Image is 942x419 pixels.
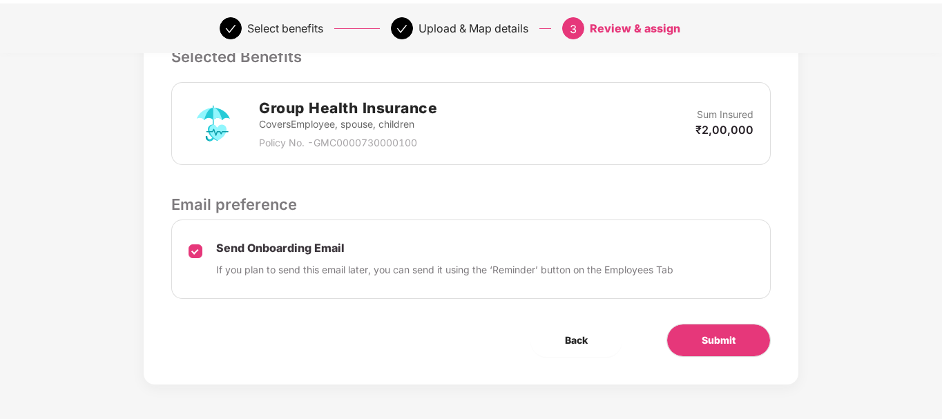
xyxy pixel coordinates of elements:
[259,135,437,150] p: Policy No. - GMC0000730000100
[247,17,323,39] div: Select benefits
[396,23,407,35] span: check
[530,324,622,357] button: Back
[590,17,680,39] div: Review & assign
[189,99,238,148] img: svg+xml;base64,PHN2ZyB4bWxucz0iaHR0cDovL3d3dy53My5vcmcvMjAwMC9zdmciIHdpZHRoPSI3MiIgaGVpZ2h0PSI3Mi...
[695,122,753,137] p: ₹2,00,000
[216,262,673,277] p: If you plan to send this email later, you can send it using the ‘Reminder’ button on the Employee...
[225,23,236,35] span: check
[666,324,771,357] button: Submit
[259,117,437,132] p: Covers Employee, spouse, children
[565,333,588,348] span: Back
[419,17,528,39] div: Upload & Map details
[171,193,770,216] p: Email preference
[259,97,437,119] h2: Group Health Insurance
[702,333,736,348] span: Submit
[570,22,577,36] span: 3
[697,107,753,122] p: Sum Insured
[171,45,770,68] p: Selected Benefits
[216,241,673,255] p: Send Onboarding Email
